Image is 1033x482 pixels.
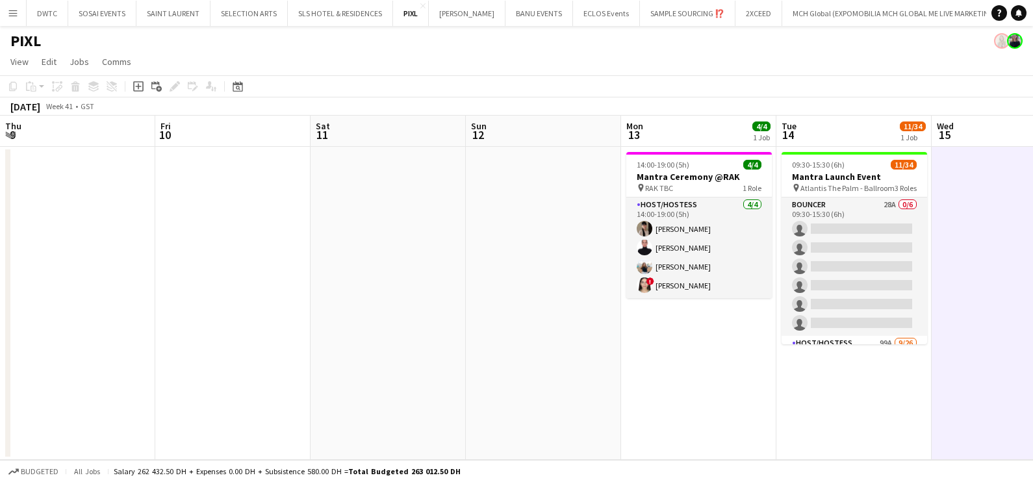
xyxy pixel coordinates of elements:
[626,171,772,183] h3: Mantra Ceremony @RAK
[27,1,68,26] button: DWTC
[782,120,797,132] span: Tue
[210,1,288,26] button: SELECTION ARTS
[891,160,917,170] span: 11/34
[782,1,1021,26] button: MCH Global (EXPOMOBILIA MCH GLOBAL ME LIVE MARKETING LLC)
[792,160,845,170] span: 09:30-15:30 (6h)
[348,466,461,476] span: Total Budgeted 263 012.50 DH
[782,197,927,336] app-card-role: Bouncer28A0/609:30-15:30 (6h)
[624,127,643,142] span: 13
[10,100,40,113] div: [DATE]
[10,56,29,68] span: View
[626,152,772,298] app-job-card: 14:00-19:00 (5h)4/4Mantra Ceremony @RAK RAK TBC1 RoleHost/Hostess4/414:00-19:00 (5h)[PERSON_NAME]...
[159,127,171,142] span: 10
[573,1,640,26] button: ECLOS Events
[900,121,926,131] span: 11/34
[1007,33,1023,49] app-user-avatar: Anastasiia Iemelianova
[780,127,797,142] span: 14
[752,121,771,131] span: 4/4
[64,53,94,70] a: Jobs
[782,171,927,183] h3: Mantra Launch Event
[743,160,761,170] span: 4/4
[937,120,954,132] span: Wed
[36,53,62,70] a: Edit
[935,127,954,142] span: 15
[10,31,41,51] h1: PIXL
[316,120,330,132] span: Sat
[782,152,927,344] app-job-card: 09:30-15:30 (6h)11/34Mantra Launch Event Atlantis The Palm - Ballroom3 RolesBouncer28A0/609:30-15...
[735,1,782,26] button: 2XCEED
[81,101,94,111] div: GST
[743,183,761,193] span: 1 Role
[626,197,772,298] app-card-role: Host/Hostess4/414:00-19:00 (5h)[PERSON_NAME][PERSON_NAME][PERSON_NAME]![PERSON_NAME]
[288,1,393,26] button: SLS HOTEL & RESIDENCES
[314,127,330,142] span: 11
[3,127,21,142] span: 9
[645,183,673,193] span: RAK TBC
[5,120,21,132] span: Thu
[136,1,210,26] button: SAINT LAURENT
[640,1,735,26] button: SAMPLE SOURCING ⁉️
[43,101,75,111] span: Week 41
[505,1,573,26] button: BANU EVENTS
[160,120,171,132] span: Fri
[102,56,131,68] span: Comms
[429,1,505,26] button: [PERSON_NAME]
[42,56,57,68] span: Edit
[70,56,89,68] span: Jobs
[646,277,654,285] span: !
[626,120,643,132] span: Mon
[800,183,895,193] span: Atlantis The Palm - Ballroom
[5,53,34,70] a: View
[637,160,689,170] span: 14:00-19:00 (5h)
[68,1,136,26] button: SOSAI EVENTS
[895,183,917,193] span: 3 Roles
[994,33,1010,49] app-user-avatar: Viviane Melatti
[71,466,103,476] span: All jobs
[97,53,136,70] a: Comms
[753,133,770,142] div: 1 Job
[471,120,487,132] span: Sun
[393,1,429,26] button: PIXL
[900,133,925,142] div: 1 Job
[469,127,487,142] span: 12
[6,464,60,479] button: Budgeted
[21,467,58,476] span: Budgeted
[114,466,461,476] div: Salary 262 432.50 DH + Expenses 0.00 DH + Subsistence 580.00 DH =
